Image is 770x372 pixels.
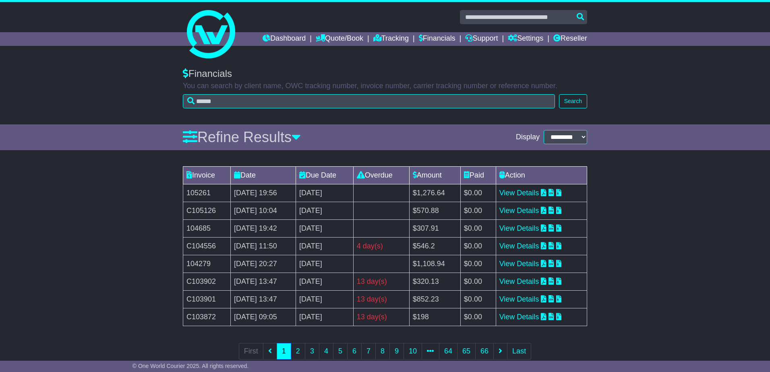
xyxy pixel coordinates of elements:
a: View Details [499,295,539,303]
td: [DATE] 13:47 [230,273,296,290]
td: $0.00 [460,237,496,255]
td: C105126 [183,202,231,219]
td: C103902 [183,273,231,290]
td: [DATE] [296,273,354,290]
div: 13 day(s) [357,294,406,305]
td: $0.00 [460,290,496,308]
td: Paid [460,166,496,184]
div: 4 day(s) [357,241,406,252]
td: [DATE] [296,308,354,326]
td: $0.00 [460,219,496,237]
td: [DATE] 20:27 [230,255,296,273]
td: C103872 [183,308,231,326]
td: $546.2 [409,237,460,255]
td: [DATE] [296,237,354,255]
a: View Details [499,313,539,321]
td: [DATE] [296,184,354,202]
a: 9 [389,343,404,360]
td: $320.13 [409,273,460,290]
td: [DATE] 13:47 [230,290,296,308]
span: © One World Courier 2025. All rights reserved. [132,363,249,369]
a: Settings [508,32,543,46]
td: $0.00 [460,184,496,202]
a: 5 [333,343,348,360]
a: View Details [499,277,539,285]
td: $1,108.94 [409,255,460,273]
td: [DATE] 19:42 [230,219,296,237]
td: $307.91 [409,219,460,237]
div: 13 day(s) [357,276,406,287]
a: 6 [347,343,362,360]
td: [DATE] 09:05 [230,308,296,326]
div: Financials [183,68,587,80]
a: Financials [419,32,455,46]
a: 3 [305,343,319,360]
td: Amount [409,166,460,184]
td: [DATE] 19:56 [230,184,296,202]
a: 8 [375,343,390,360]
a: Refine Results [183,129,301,145]
td: C104556 [183,237,231,255]
span: Display [516,133,540,142]
td: $0.00 [460,255,496,273]
td: $852.23 [409,290,460,308]
td: [DATE] [296,219,354,237]
a: 66 [475,343,494,360]
td: Overdue [353,166,409,184]
a: 65 [457,343,476,360]
td: Date [230,166,296,184]
a: 4 [319,343,333,360]
a: Reseller [553,32,587,46]
a: Tracking [373,32,409,46]
td: C103901 [183,290,231,308]
td: $0.00 [460,308,496,326]
td: Invoice [183,166,231,184]
a: Dashboard [263,32,306,46]
td: $1,276.64 [409,184,460,202]
td: $570.88 [409,202,460,219]
a: View Details [499,207,539,215]
a: View Details [499,242,539,250]
a: 10 [404,343,422,360]
a: 64 [439,343,457,360]
div: 13 day(s) [357,312,406,322]
td: [DATE] [296,202,354,219]
a: Support [465,32,498,46]
td: $0.00 [460,202,496,219]
td: [DATE] 10:04 [230,202,296,219]
td: Due Date [296,166,354,184]
td: 104279 [183,255,231,273]
td: [DATE] [296,255,354,273]
td: [DATE] 11:50 [230,237,296,255]
a: Last [507,343,531,360]
a: View Details [499,260,539,268]
a: View Details [499,224,539,232]
td: Action [496,166,587,184]
a: 1 [277,343,291,360]
a: View Details [499,189,539,197]
a: 7 [361,343,376,360]
td: 105261 [183,184,231,202]
td: $0.00 [460,273,496,290]
button: Search [559,94,587,108]
td: $198 [409,308,460,326]
td: [DATE] [296,290,354,308]
td: 104685 [183,219,231,237]
a: Quote/Book [316,32,363,46]
p: You can search by client name, OWC tracking number, invoice number, carrier tracking number or re... [183,82,587,91]
a: 2 [291,343,305,360]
